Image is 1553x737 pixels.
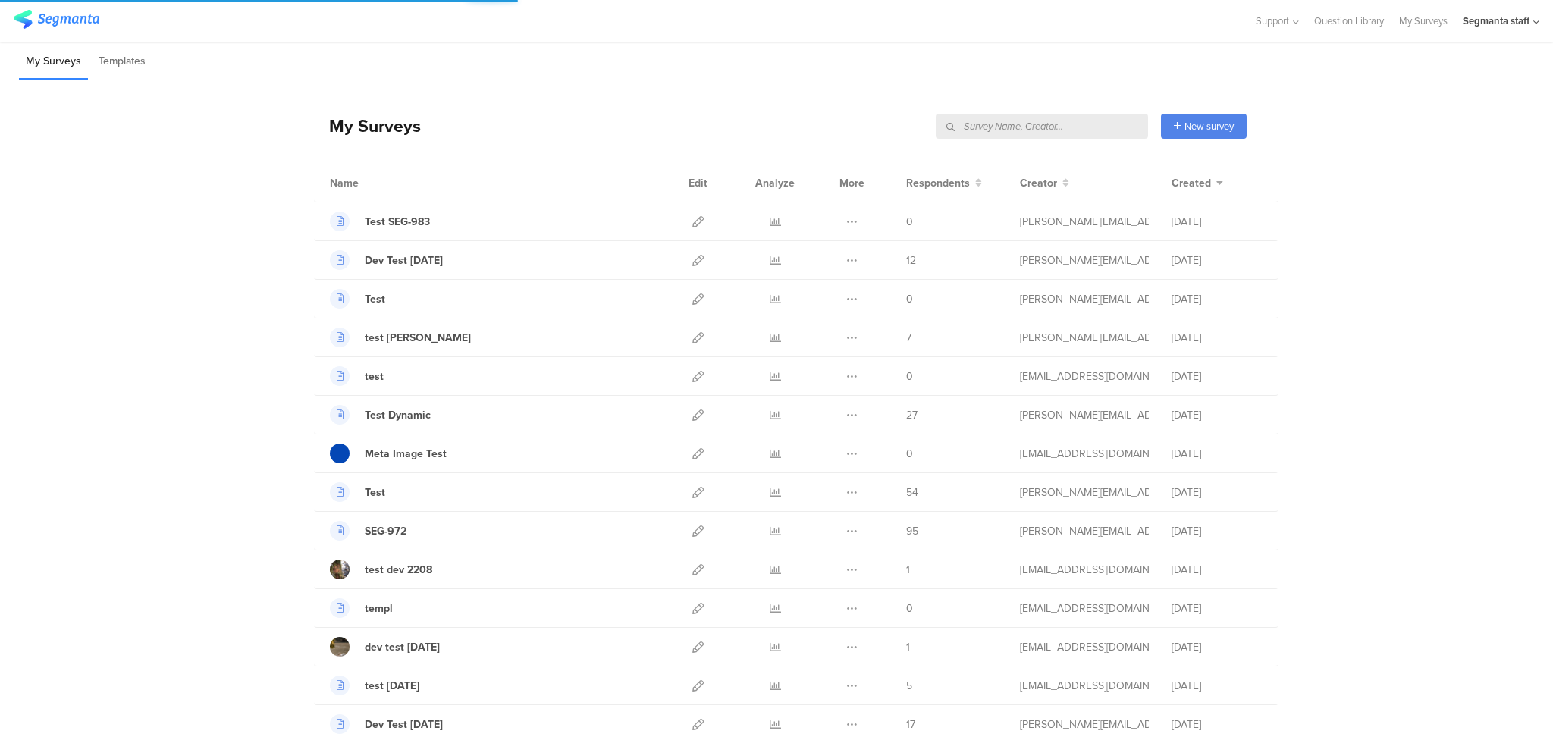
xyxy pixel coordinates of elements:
[936,114,1148,139] input: Survey Name, Creator...
[906,175,970,191] span: Respondents
[365,252,443,268] div: Dev Test 10.02.25
[1020,717,1149,732] div: riel@segmanta.com
[1020,639,1149,655] div: eliran@segmanta.com
[1172,485,1263,500] div: [DATE]
[1020,252,1149,268] div: riel@segmanta.com
[906,601,913,616] span: 0
[906,717,915,732] span: 17
[365,330,471,346] div: test riel
[330,289,385,309] a: Test
[836,164,868,202] div: More
[1172,523,1263,539] div: [DATE]
[906,485,918,500] span: 54
[1020,330,1149,346] div: riel@segmanta.com
[1172,175,1223,191] button: Created
[1020,446,1149,462] div: svyatoslav@segmanta.com
[906,639,910,655] span: 1
[330,212,430,231] a: Test SEG-983
[330,444,447,463] a: Meta Image Test
[906,330,911,346] span: 7
[682,164,714,202] div: Edit
[1020,214,1149,230] div: raymund@segmanta.com
[1172,330,1263,346] div: [DATE]
[14,10,99,29] img: segmanta logo
[19,44,88,80] li: My Surveys
[330,560,432,579] a: test dev 2208
[330,366,384,386] a: test
[1020,678,1149,694] div: channelle@segmanta.com
[365,717,443,732] div: Dev Test 9.9.25
[1172,446,1263,462] div: [DATE]
[365,601,393,616] div: templ
[1172,252,1263,268] div: [DATE]
[330,676,419,695] a: test [DATE]
[1463,14,1529,28] div: Segmanta staff
[1184,119,1234,133] span: New survey
[92,44,152,80] li: Templates
[1172,562,1263,578] div: [DATE]
[365,562,432,578] div: test dev 2208
[1020,291,1149,307] div: riel@segmanta.com
[365,485,385,500] div: Test
[1172,717,1263,732] div: [DATE]
[1172,175,1211,191] span: Created
[365,407,431,423] div: Test Dynamic
[752,164,798,202] div: Analyze
[906,523,918,539] span: 95
[906,175,982,191] button: Respondents
[330,714,443,734] a: Dev Test [DATE]
[314,113,421,139] div: My Surveys
[1172,678,1263,694] div: [DATE]
[1020,368,1149,384] div: gillat@segmanta.com
[1172,214,1263,230] div: [DATE]
[1172,639,1263,655] div: [DATE]
[1172,291,1263,307] div: [DATE]
[906,291,913,307] span: 0
[365,523,406,539] div: SEG-972
[1172,368,1263,384] div: [DATE]
[330,482,385,502] a: Test
[330,328,471,347] a: test [PERSON_NAME]
[365,214,430,230] div: Test SEG-983
[906,252,916,268] span: 12
[330,405,431,425] a: Test Dynamic
[1020,175,1057,191] span: Creator
[365,639,440,655] div: dev test 9 sep 25
[330,521,406,541] a: SEG-972
[330,175,421,191] div: Name
[906,678,912,694] span: 5
[906,214,913,230] span: 0
[330,637,440,657] a: dev test [DATE]
[906,407,918,423] span: 27
[906,562,910,578] span: 1
[365,446,447,462] div: Meta Image Test
[330,598,393,618] a: templ
[1020,407,1149,423] div: raymund@segmanta.com
[1020,175,1069,191] button: Creator
[1020,562,1149,578] div: eliran@segmanta.com
[365,678,419,694] div: test 9.9.25
[906,368,913,384] span: 0
[1172,601,1263,616] div: [DATE]
[906,446,913,462] span: 0
[1020,523,1149,539] div: raymund@segmanta.com
[1020,601,1149,616] div: eliran@segmanta.com
[365,291,385,307] div: Test
[365,368,384,384] div: test
[1020,485,1149,500] div: raymund@segmanta.com
[1256,14,1289,28] span: Support
[1172,407,1263,423] div: [DATE]
[330,250,443,270] a: Dev Test [DATE]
